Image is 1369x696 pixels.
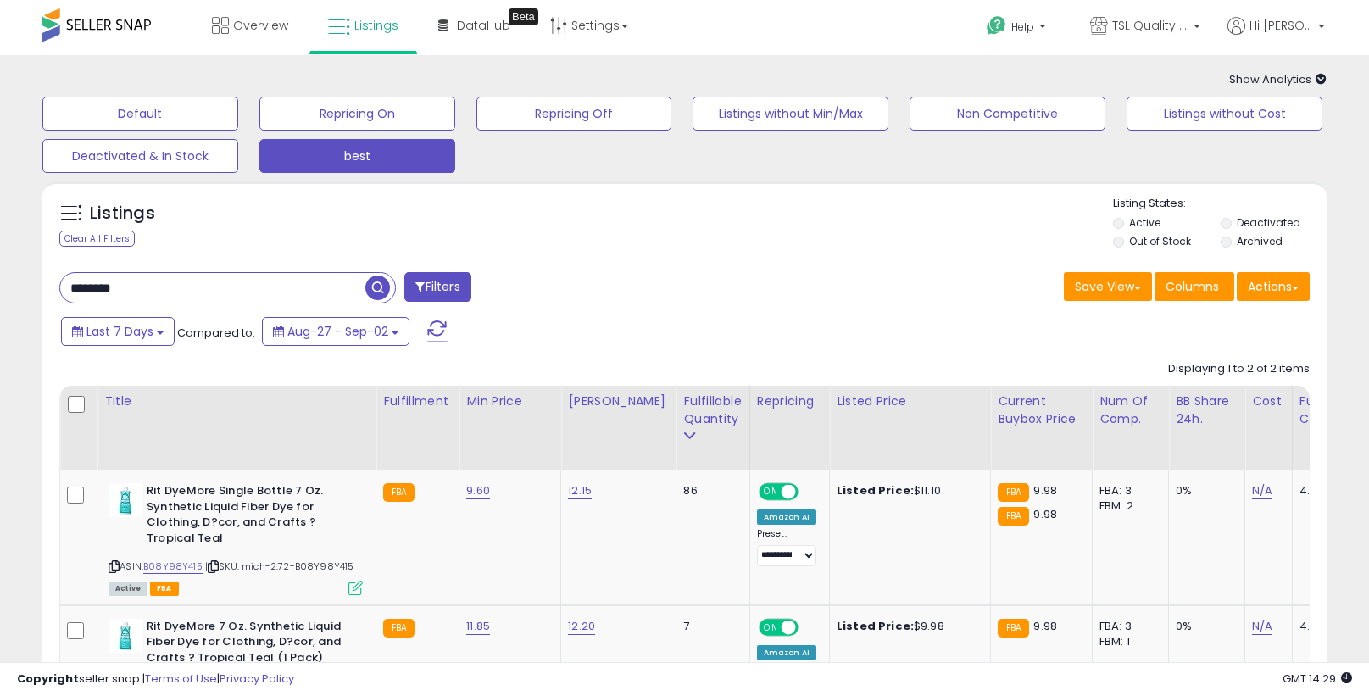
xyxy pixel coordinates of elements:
[147,483,353,550] b: Rit DyeMore Single Bottle 7 Oz. Synthetic Liquid Fiber Dye for Clothing, D?cor, and Crafts ? Trop...
[17,671,294,688] div: seller snap | |
[1283,671,1352,687] span: 2025-09-15 14:29 GMT
[998,393,1085,428] div: Current Buybox Price
[1252,618,1272,635] a: N/A
[109,619,142,653] img: 41tg1CldM7L._SL40_.jpg
[683,483,736,498] div: 86
[837,482,914,498] b: Listed Price:
[1155,272,1234,301] button: Columns
[760,620,782,634] span: ON
[1227,17,1325,55] a: Hi [PERSON_NAME]
[466,618,490,635] a: 11.85
[143,560,203,574] a: B08Y98Y415
[1299,483,1359,498] div: 4.15
[757,509,816,525] div: Amazon AI
[177,325,255,341] span: Compared to:
[1176,393,1238,428] div: BB Share 24h.
[683,619,736,634] div: 7
[1176,619,1232,634] div: 0%
[59,231,135,247] div: Clear All Filters
[383,619,415,638] small: FBA
[86,323,153,340] span: Last 7 Days
[466,482,490,499] a: 9.60
[1237,272,1310,301] button: Actions
[259,97,455,131] button: Repricing On
[1252,393,1285,410] div: Cost
[757,528,816,566] div: Preset:
[147,619,353,671] b: Rit DyeMore 7 Oz. Synthetic Liquid Fiber Dye for Clothing, D?cor, and Crafts ? Tropical Teal (1 P...
[795,485,822,499] span: OFF
[109,483,142,517] img: 41tg1CldM7L._SL40_.jpg
[61,317,175,346] button: Last 7 Days
[1299,393,1365,428] div: Fulfillment Cost
[568,393,669,410] div: [PERSON_NAME]
[1252,482,1272,499] a: N/A
[109,582,147,596] span: All listings currently available for purchase on Amazon
[998,507,1029,526] small: FBA
[205,560,354,573] span: | SKU: mich-2.72-B08Y98Y415
[683,393,742,428] div: Fulfillable Quantity
[1099,634,1155,649] div: FBM: 1
[1249,17,1313,34] span: Hi [PERSON_NAME]
[837,393,983,410] div: Listed Price
[760,485,782,499] span: ON
[1168,361,1310,377] div: Displaying 1 to 2 of 2 items
[693,97,888,131] button: Listings without Min/Max
[17,671,79,687] strong: Copyright
[1033,506,1057,522] span: 9.98
[457,17,510,34] span: DataHub
[1237,215,1300,230] label: Deactivated
[837,483,977,498] div: $11.10
[998,619,1029,638] small: FBA
[262,317,409,346] button: Aug-27 - Sep-02
[986,15,1007,36] i: Get Help
[795,620,822,634] span: OFF
[1112,17,1188,34] span: TSL Quality Products
[757,645,816,660] div: Amazon AI
[910,97,1105,131] button: Non Competitive
[973,3,1063,55] a: Help
[109,483,363,593] div: ASIN:
[1113,196,1327,212] p: Listing States:
[1033,482,1057,498] span: 9.98
[1064,272,1152,301] button: Save View
[1129,234,1191,248] label: Out of Stock
[1099,393,1161,428] div: Num of Comp.
[466,393,554,410] div: Min Price
[354,17,398,34] span: Listings
[757,393,822,410] div: Repricing
[1099,483,1155,498] div: FBA: 3
[509,8,538,25] div: Tooltip anchor
[383,393,452,410] div: Fulfillment
[404,272,470,302] button: Filters
[287,323,388,340] span: Aug-27 - Sep-02
[568,618,595,635] a: 12.20
[150,582,179,596] span: FBA
[568,482,592,499] a: 12.15
[1237,234,1283,248] label: Archived
[233,17,288,34] span: Overview
[1166,278,1219,295] span: Columns
[90,202,155,226] h5: Listings
[1033,618,1057,634] span: 9.98
[220,671,294,687] a: Privacy Policy
[1229,71,1327,87] span: Show Analytics
[1129,215,1160,230] label: Active
[42,139,238,173] button: Deactivated & In Stock
[1011,19,1034,34] span: Help
[145,671,217,687] a: Terms of Use
[1099,498,1155,514] div: FBM: 2
[837,619,977,634] div: $9.98
[383,483,415,502] small: FBA
[1127,97,1322,131] button: Listings without Cost
[998,483,1029,502] small: FBA
[1099,619,1155,634] div: FBA: 3
[476,97,672,131] button: Repricing Off
[1176,483,1232,498] div: 0%
[104,393,369,410] div: Title
[1299,619,1359,634] div: 4.15
[42,97,238,131] button: Default
[259,139,455,173] button: best
[837,618,914,634] b: Listed Price:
